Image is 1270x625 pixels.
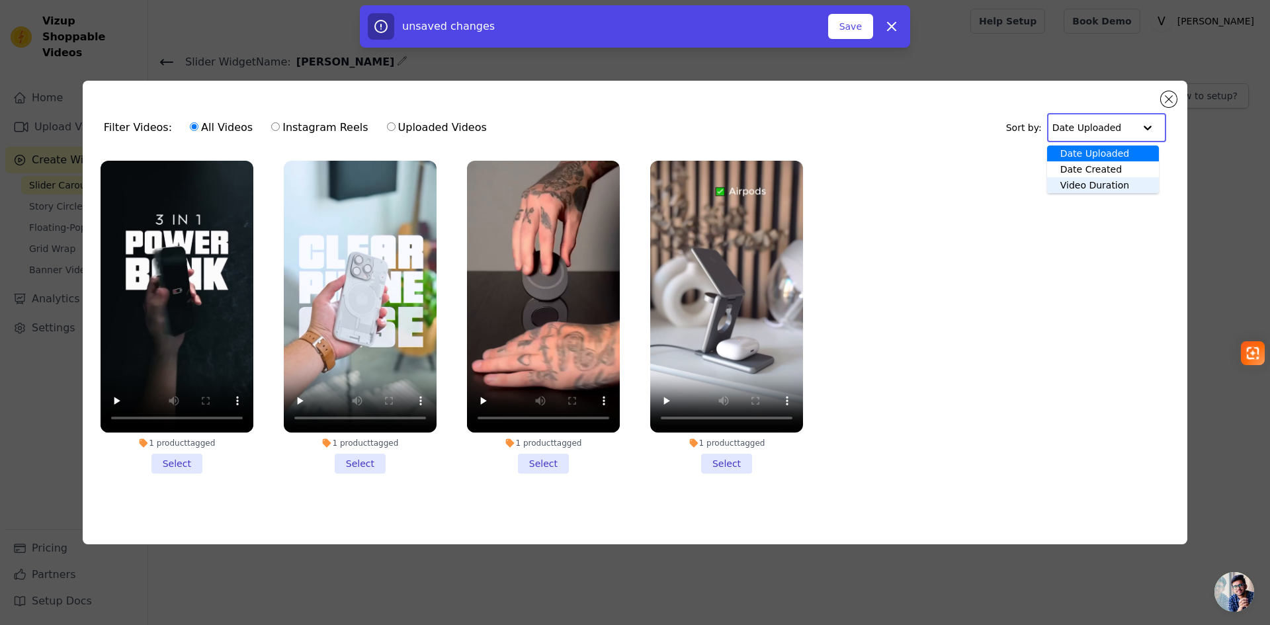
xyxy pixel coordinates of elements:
button: Close modal [1161,91,1177,107]
div: 1 product tagged [101,438,253,448]
div: 1 product tagged [467,438,620,448]
div: Bate-papo aberto [1214,572,1254,612]
span: unsaved changes [402,20,495,32]
div: Date Uploaded [1047,146,1159,161]
label: Uploaded Videos [386,119,487,136]
div: 1 product tagged [650,438,803,448]
div: Sort by: [1006,113,1167,142]
div: Video Duration [1047,177,1159,193]
label: All Videos [189,119,253,136]
button: Save [828,14,873,39]
div: Date Created [1047,161,1159,177]
div: Filter Videos: [104,112,494,143]
div: 1 product tagged [284,438,437,448]
label: Instagram Reels [271,119,368,136]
